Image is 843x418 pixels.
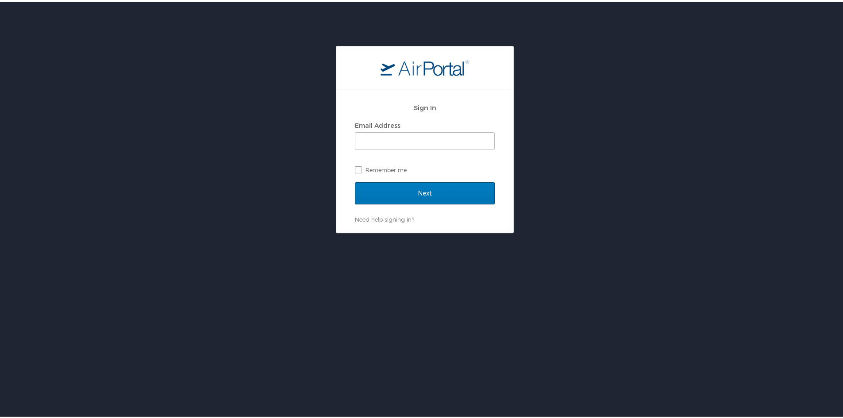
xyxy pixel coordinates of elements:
[355,101,495,111] h2: Sign In
[355,180,495,203] input: Next
[355,214,414,221] a: Need help signing in?
[355,120,400,127] label: Email Address
[381,58,469,74] img: logo
[355,161,495,175] label: Remember me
